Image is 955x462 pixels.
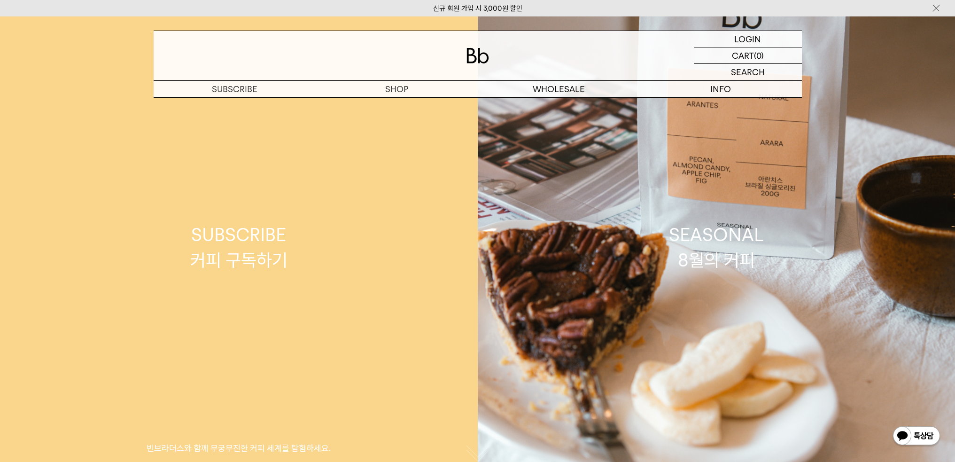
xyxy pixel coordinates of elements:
p: SEARCH [731,64,765,80]
a: CART (0) [694,47,802,64]
p: INFO [640,81,802,97]
a: 신규 회원 가입 시 3,000원 할인 [433,4,522,13]
p: CART [732,47,754,63]
div: SUBSCRIBE 커피 구독하기 [190,222,287,272]
a: SUBSCRIBE [154,81,316,97]
p: LOGIN [734,31,761,47]
a: LOGIN [694,31,802,47]
img: 카카오톡 채널 1:1 채팅 버튼 [892,425,941,448]
div: SEASONAL 8월의 커피 [669,222,764,272]
a: SHOP [316,81,478,97]
p: WHOLESALE [478,81,640,97]
p: (0) [754,47,764,63]
img: 로고 [466,48,489,63]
